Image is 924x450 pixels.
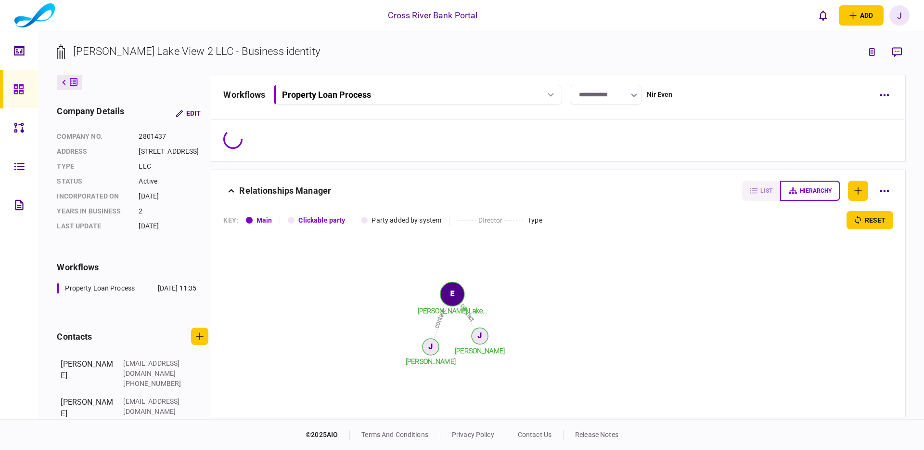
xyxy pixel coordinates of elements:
div: Property Loan Process [65,283,135,293]
div: workflows [57,261,208,274]
div: Nir Even [647,90,673,100]
div: [PERSON_NAME] [61,358,114,389]
a: terms and conditions [361,431,428,438]
div: [PHONE_NUMBER] [123,379,186,389]
div: years in business [57,206,129,216]
a: privacy policy [452,431,494,438]
div: [PERSON_NAME] [61,397,114,427]
div: 2 [139,206,208,216]
div: incorporated on [57,191,129,201]
div: Property Loan Process [282,90,371,100]
div: [EMAIL_ADDRESS][DOMAIN_NAME] [123,397,186,417]
text: E [450,290,454,297]
div: Party added by system [372,215,441,225]
button: open notifications list [813,5,833,26]
tspan: [PERSON_NAME] [455,347,505,355]
a: Property Loan Process[DATE] 11:35 [57,283,196,293]
div: 2801437 [139,132,208,142]
div: Active [139,176,208,186]
a: release notes [575,431,618,438]
div: [DATE] [139,221,208,231]
tspan: [PERSON_NAME] Lake... [418,307,488,315]
div: address [57,146,129,157]
button: open adding identity options [839,5,884,26]
text: J [429,343,433,350]
button: J [889,5,910,26]
div: Main [257,215,272,225]
div: [PERSON_NAME] Lake View 2 LLC - Business identity [73,43,320,59]
button: reset [847,211,893,229]
div: contacts [57,330,92,343]
div: Relationships Manager [239,181,331,201]
button: list [742,181,780,201]
div: [STREET_ADDRESS] [139,146,208,157]
span: hierarchy [800,187,832,194]
div: workflows [223,88,265,101]
div: status [57,176,129,186]
div: last update [57,221,129,231]
button: link to underwriting page [863,43,881,61]
div: [EMAIL_ADDRESS][DOMAIN_NAME] [123,358,186,379]
div: © 2025 AIO [306,430,350,440]
span: list [760,187,772,194]
div: Type [57,161,129,172]
text: contact [433,308,447,329]
div: LLC [139,161,208,172]
button: Property Loan Process [273,85,562,105]
div: Type [527,215,542,225]
button: Edit [168,105,208,122]
div: [DATE] 11:35 [158,283,197,293]
tspan: [PERSON_NAME] [406,357,456,365]
div: company details [57,105,124,122]
div: KEY : [223,215,238,225]
text: J [478,331,482,339]
img: client company logo [14,3,55,27]
button: hierarchy [780,181,840,201]
div: Cross River Bank Portal [388,9,477,22]
div: company no. [57,132,129,142]
div: Clickable party [298,215,345,225]
div: [DATE] [139,191,208,201]
a: contact us [518,431,552,438]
